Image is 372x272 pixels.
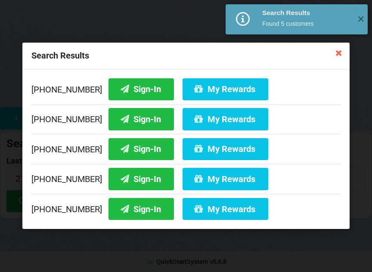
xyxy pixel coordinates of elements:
[31,164,341,194] div: [PHONE_NUMBER]
[183,168,268,190] button: My Rewards
[262,19,350,28] div: Found 5 customers
[31,78,341,104] div: [PHONE_NUMBER]
[108,78,174,100] button: Sign-In
[108,198,174,220] button: Sign-In
[108,108,174,130] button: Sign-In
[22,43,350,69] div: Search Results
[31,194,341,220] div: [PHONE_NUMBER]
[262,9,350,17] div: Search Results
[108,138,174,160] button: Sign-In
[183,198,268,220] button: My Rewards
[31,134,341,164] div: [PHONE_NUMBER]
[108,168,174,190] button: Sign-In
[183,108,268,130] button: My Rewards
[183,78,268,100] button: My Rewards
[183,138,268,160] button: My Rewards
[31,104,341,134] div: [PHONE_NUMBER]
